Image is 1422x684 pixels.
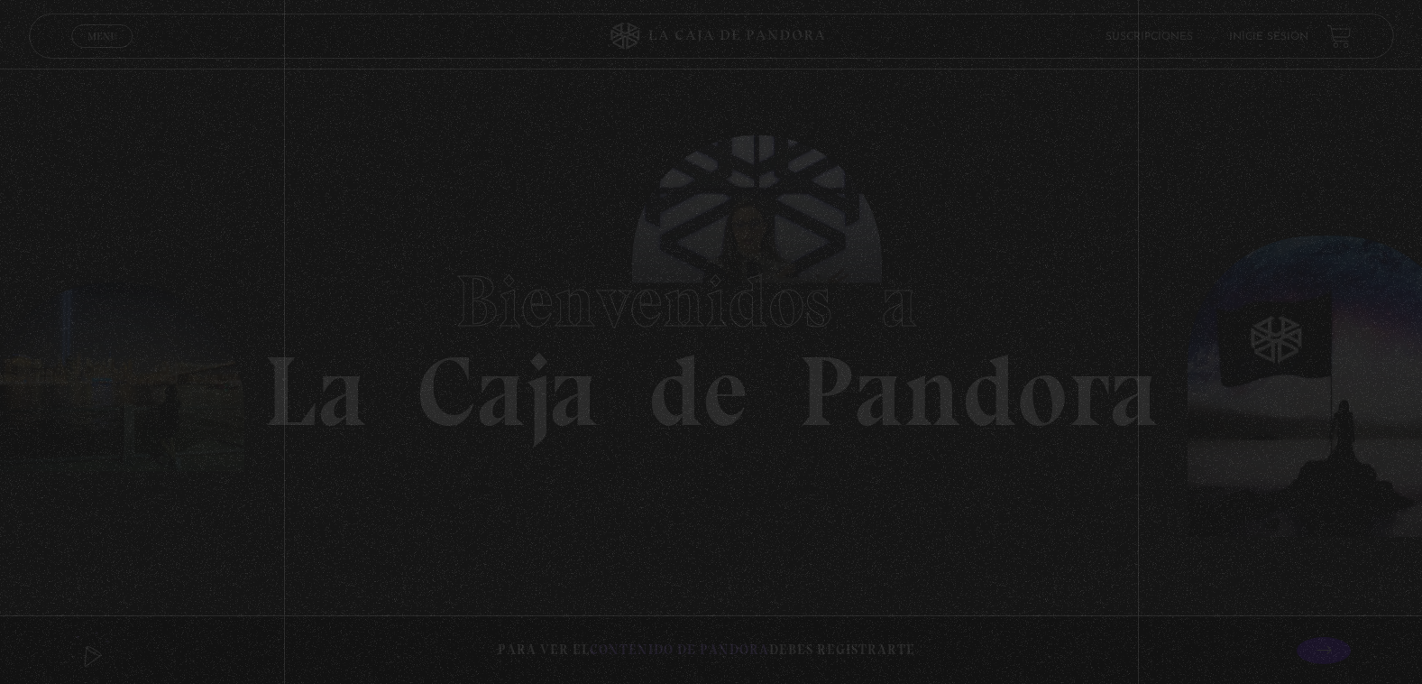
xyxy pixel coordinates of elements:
[81,46,124,59] span: Cerrar
[498,638,915,662] p: Para ver el debes registrarte
[1326,24,1351,49] a: View your shopping cart
[263,243,1159,441] h1: La Caja de Pandora
[1105,32,1193,42] a: Suscripciones
[455,258,968,345] span: Bienvenidos a
[1229,32,1308,42] a: Inicie sesión
[87,31,117,42] span: Menu
[590,642,769,658] span: contenido de Pandora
